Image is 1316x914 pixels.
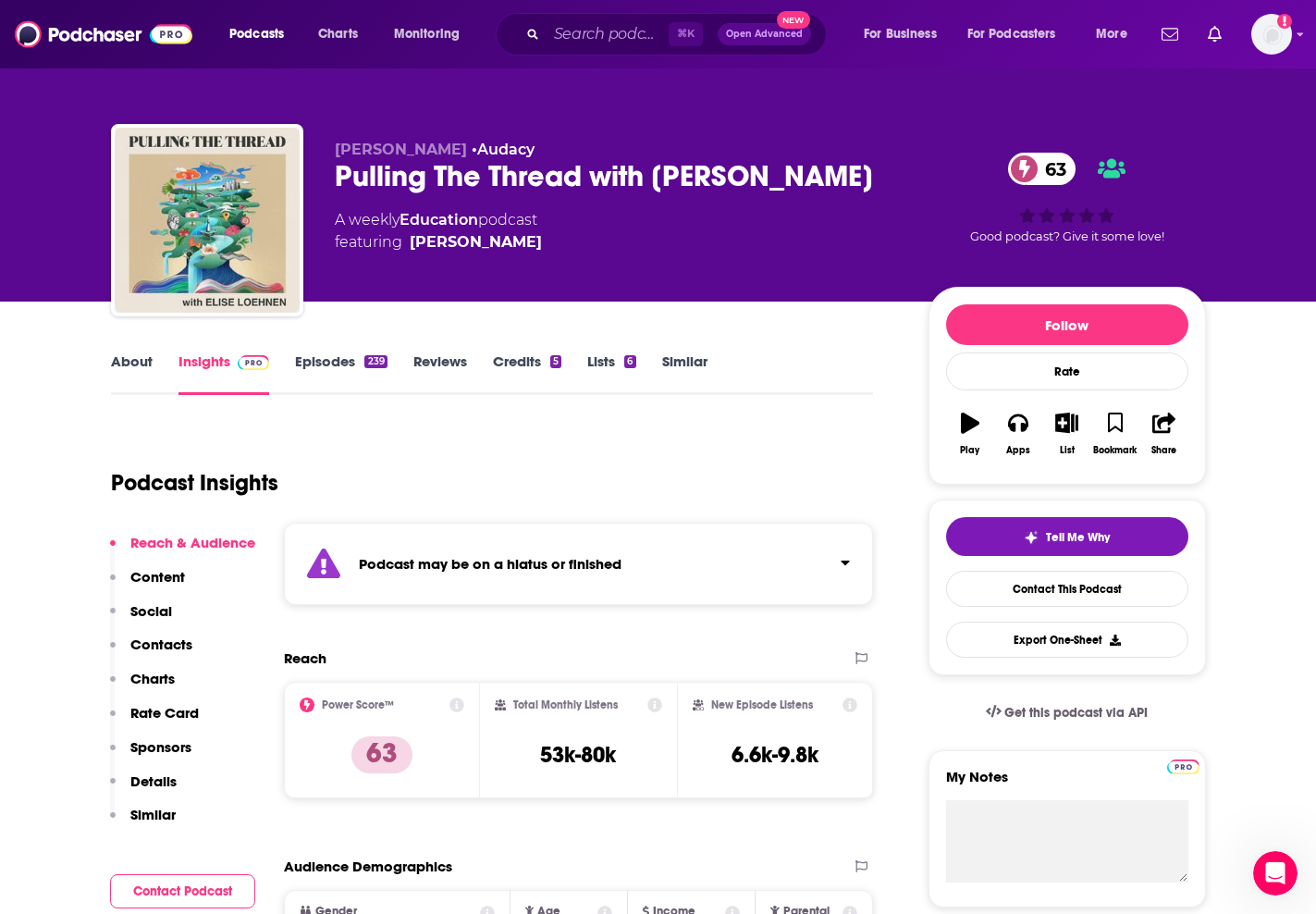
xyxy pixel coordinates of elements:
span: Monitoring [394,21,460,47]
a: Audacy [477,141,535,158]
button: open menu [955,19,1083,49]
label: My Notes [946,768,1188,800]
a: Episodes239 [295,352,387,395]
h3: 6.6k-9.8k [732,741,818,769]
a: Show notifications dropdown [1154,19,1186,50]
a: Charts [306,19,369,49]
span: featuring [335,231,542,253]
p: Content [130,568,185,586]
div: Apps [1006,445,1030,456]
button: Apps [994,401,1042,467]
div: 63Good podcast? Give it some love! [929,141,1206,255]
button: open menu [216,19,308,49]
img: Podchaser Pro [1167,760,1199,774]
span: Logged in as AirwaveMedia [1251,14,1292,55]
p: Charts [130,670,175,687]
strong: Podcast may be on a hiatus or finished [359,555,621,573]
h2: New Episode Listens [711,698,813,711]
button: Reach & Audience [110,534,255,568]
div: Share [1151,445,1176,456]
img: User Profile [1251,14,1292,55]
p: Contacts [130,636,192,653]
div: 6 [624,355,635,368]
span: For Business [864,21,937,47]
h1: Podcast Insights [111,469,278,497]
button: Social [110,602,172,636]
button: Follow [946,304,1188,345]
a: Get this podcast via API [971,690,1163,735]
a: Elise Loehnen [410,231,542,253]
iframe: Intercom live chat [1253,851,1298,895]
img: Podchaser - Follow, Share and Rate Podcasts [15,17,192,52]
button: List [1042,401,1090,467]
span: New [777,11,810,29]
a: Contact This Podcast [946,571,1188,607]
span: Tell Me Why [1046,530,1110,545]
button: Details [110,772,177,807]
h2: Total Monthly Listens [513,698,618,711]
button: open menu [381,19,484,49]
button: Contacts [110,636,192,670]
p: Rate Card [130,704,199,722]
a: 63 [1008,153,1076,185]
input: Search podcasts, credits, & more... [547,19,669,49]
span: ⌘ K [669,22,703,46]
p: Details [130,772,177,790]
button: Bookmark [1091,401,1139,467]
h3: 53k-80k [540,741,616,769]
a: Credits5 [493,352,561,395]
button: Show profile menu [1251,14,1292,55]
a: Lists6 [587,352,635,395]
span: Open Advanced [726,30,803,39]
h2: Audience Demographics [284,858,452,875]
p: 63 [351,736,412,773]
button: Sponsors [110,738,191,772]
img: tell me why sparkle [1024,530,1039,545]
div: Bookmark [1093,445,1137,456]
a: Education [400,211,478,228]
p: Sponsors [130,738,191,756]
a: Similar [662,352,707,395]
img: Podchaser Pro [238,355,270,370]
div: Play [960,445,979,456]
span: Get this podcast via API [1004,705,1148,721]
a: About [111,352,153,395]
div: A weekly podcast [335,209,542,253]
button: tell me why sparkleTell Me Why [946,517,1188,556]
div: 5 [550,355,561,368]
div: List [1060,445,1075,456]
a: Reviews [413,352,467,395]
span: • [472,141,535,158]
div: Rate [946,352,1188,390]
button: Share [1139,401,1187,467]
span: 63 [1027,153,1076,185]
button: Rate Card [110,704,199,738]
section: Click to expand status details [284,523,874,605]
h2: Power Score™ [322,698,394,711]
p: Reach & Audience [130,534,255,551]
button: Contact Podcast [110,874,255,908]
button: Similar [110,806,176,840]
button: Charts [110,670,175,704]
button: Content [110,568,185,602]
span: Charts [318,21,358,47]
div: Search podcasts, credits, & more... [513,13,844,56]
svg: Add a profile image [1277,14,1292,29]
button: Open AdvancedNew [718,23,811,45]
span: Good podcast? Give it some love! [970,229,1164,243]
h2: Reach [284,649,326,667]
button: open menu [1083,19,1150,49]
p: Similar [130,806,176,823]
span: [PERSON_NAME] [335,141,467,158]
div: 239 [364,355,387,368]
span: Podcasts [229,21,284,47]
button: Export One-Sheet [946,622,1188,658]
span: For Podcasters [967,21,1056,47]
button: open menu [851,19,960,49]
img: Pulling The Thread with Elise Loehnen [115,128,300,313]
a: Pro website [1167,757,1199,774]
a: InsightsPodchaser Pro [178,352,270,395]
a: Show notifications dropdown [1200,19,1229,50]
